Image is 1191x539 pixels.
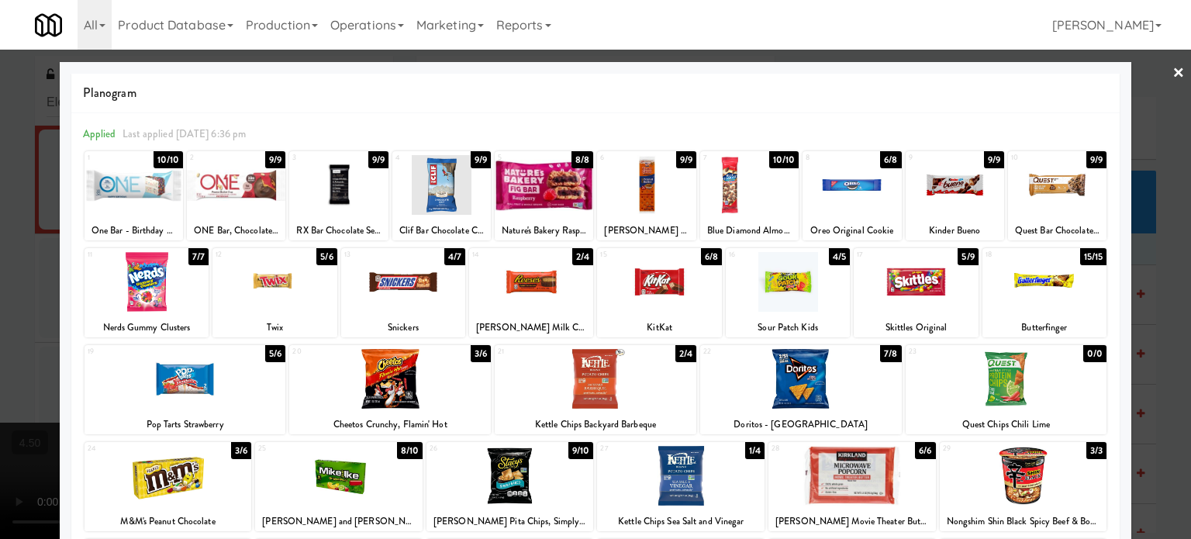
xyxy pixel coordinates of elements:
[344,248,403,261] div: 13
[909,345,1006,358] div: 23
[984,151,1004,168] div: 9/9
[700,415,902,434] div: Doritos - [GEOGRAPHIC_DATA]
[726,318,850,337] div: Sour Patch Kids
[87,415,284,434] div: Pop Tarts Strawberry
[85,151,183,240] div: 110/10One Bar - Birthday Cake
[397,442,423,459] div: 8/10
[154,151,184,168] div: 10/10
[83,126,116,141] span: Applied
[700,345,902,434] div: 227/8Doritos - [GEOGRAPHIC_DATA]
[856,318,975,337] div: Skittles Original
[857,248,916,261] div: 17
[289,221,388,240] div: RX Bar Chocolate Sea Salt
[212,248,337,337] div: 125/6Twix
[471,151,491,168] div: 9/9
[768,512,936,531] div: [PERSON_NAME] Movie Theater Butter Popcorn
[599,512,762,531] div: Kettle Chips Sea Salt and Vinegar
[85,318,209,337] div: Nerds Gummy Clusters
[265,151,285,168] div: 9/9
[341,248,465,337] div: 134/7Snickers
[469,248,593,337] div: 142/4[PERSON_NAME] Milk Chocolate Peanut Butter
[88,442,168,455] div: 24
[906,415,1107,434] div: Quest Chips Chili Lime
[982,318,1106,337] div: Butterfinger
[498,345,595,358] div: 21
[430,442,510,455] div: 26
[703,221,796,240] div: Blue Diamond Almonds Smokehouse
[599,221,693,240] div: [PERSON_NAME] Toast Chee Peanut Butter
[289,345,491,434] div: 203/6Cheetos Crunchy, Flamin' Hot
[392,151,491,240] div: 49/9Clif Bar Chocolate Chip
[940,442,1107,531] div: 293/3Nongshim Shin Black Spicy Beef & Bone Broth
[597,221,696,240] div: [PERSON_NAME] Toast Chee Peanut Butter
[231,442,251,459] div: 3/6
[768,442,936,531] div: 286/6[PERSON_NAME] Movie Theater Butter Popcorn
[343,318,463,337] div: Snickers
[1008,221,1106,240] div: Quest Bar Chocolate Chip Cookie Dough
[982,248,1106,337] div: 1815/15Butterfinger
[395,221,488,240] div: Clif Bar Chocolate Chip
[703,415,899,434] div: Doritos - [GEOGRAPHIC_DATA]
[316,248,337,265] div: 5/6
[1008,151,1106,240] div: 109/9Quest Bar Chocolate Chip Cookie Dough
[255,442,423,531] div: 258/10[PERSON_NAME] and [PERSON_NAME] Original
[87,318,206,337] div: Nerds Gummy Clusters
[854,248,978,337] div: 175/9Skittles Original
[700,221,799,240] div: Blue Diamond Almonds Smokehouse
[85,512,252,531] div: M&M's Peanut Chocolate
[908,415,1105,434] div: Quest Chips Chili Lime
[495,345,696,434] div: 212/4Kettle Chips Backyard Barbeque
[703,151,750,164] div: 7
[943,442,1024,455] div: 29
[880,151,901,168] div: 6/8
[497,221,591,240] div: Nature's Bakery Raspberry Fig Bar
[915,442,935,459] div: 6/6
[123,126,247,141] span: Last applied [DATE] 6:36 pm
[83,81,1108,105] span: Planogram
[908,221,1002,240] div: Kinder Bueno
[189,221,283,240] div: ONE Bar, Chocolate Peanut Butter Cup
[700,151,799,240] div: 710/10Blue Diamond Almonds Smokehouse
[597,248,721,337] div: 156/8KitKat
[85,221,183,240] div: One Bar - Birthday Cake
[909,151,955,164] div: 9
[469,318,593,337] div: [PERSON_NAME] Milk Chocolate Peanut Butter
[87,221,181,240] div: One Bar - Birthday Cake
[35,12,62,39] img: Micromart
[368,151,388,168] div: 9/9
[188,248,209,265] div: 7/7
[497,415,694,434] div: Kettle Chips Backyard Barbeque
[85,442,252,531] div: 243/6M&M's Peanut Chocolate
[1086,151,1106,168] div: 9/9
[85,248,209,337] div: 117/7Nerds Gummy Clusters
[187,221,285,240] div: ONE Bar, Chocolate Peanut Butter Cup
[471,345,491,362] div: 3/6
[395,151,442,164] div: 4
[597,442,765,531] div: 271/4Kettle Chips Sea Salt and Vinegar
[1083,345,1106,362] div: 0/0
[187,151,285,240] div: 29/9ONE Bar, Chocolate Peanut Butter Cup
[289,151,388,240] div: 39/9RX Bar Chocolate Sea Salt
[726,248,850,337] div: 164/5Sour Patch Kids
[85,415,286,434] div: Pop Tarts Strawberry
[88,248,147,261] div: 11
[471,318,591,337] div: [PERSON_NAME] Milk Chocolate Peanut Butter
[1080,248,1107,265] div: 15/15
[940,512,1107,531] div: Nongshim Shin Black Spicy Beef & Bone Broth
[257,512,420,531] div: [PERSON_NAME] and [PERSON_NAME] Original
[805,221,899,240] div: Oreo Original Cookie
[854,318,978,337] div: Skittles Original
[769,151,799,168] div: 10/10
[772,442,852,455] div: 28
[729,248,788,261] div: 16
[906,151,1004,240] div: 99/9Kinder Bueno
[597,512,765,531] div: Kettle Chips Sea Salt and Vinegar
[829,248,850,265] div: 4/5
[88,345,185,358] div: 19
[572,248,593,265] div: 2/4
[292,221,385,240] div: RX Bar Chocolate Sea Salt
[292,415,488,434] div: Cheetos Crunchy, Flamin' Hot
[803,151,901,240] div: 86/8Oreo Original Cookie
[600,248,659,261] div: 15
[265,345,285,362] div: 5/6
